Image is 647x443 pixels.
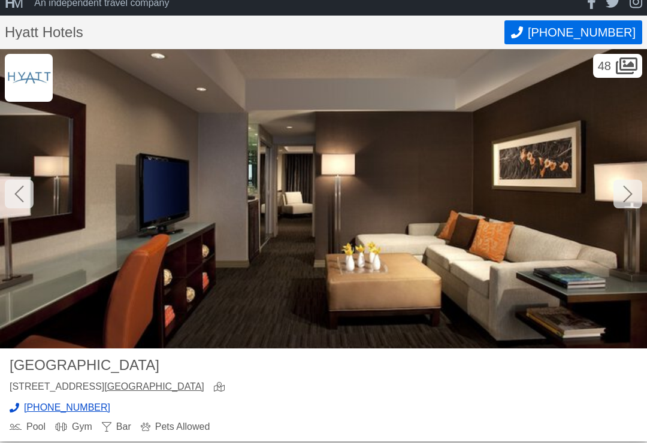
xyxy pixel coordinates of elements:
[104,381,204,392] a: [GEOGRAPHIC_DATA]
[10,422,46,432] div: Pool
[102,422,131,432] div: Bar
[214,382,229,393] a: view map
[10,382,204,393] div: [STREET_ADDRESS]
[5,25,504,40] h1: Hyatt Hotels
[504,20,642,44] button: Call
[141,422,210,432] div: Pets Allowed
[528,26,636,40] span: [PHONE_NUMBER]
[55,422,92,432] div: Gym
[593,54,642,78] div: 48
[10,358,314,372] h2: [GEOGRAPHIC_DATA]
[5,54,53,102] img: Hyatt Hotels
[24,403,110,412] span: [PHONE_NUMBER]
